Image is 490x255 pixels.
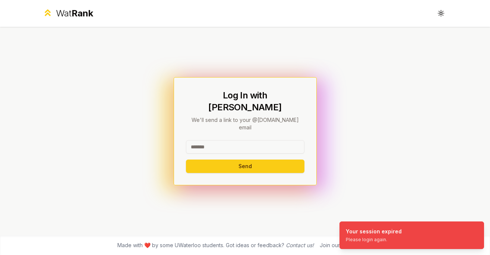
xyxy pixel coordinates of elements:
[72,8,93,19] span: Rank
[346,237,402,243] div: Please login again.
[286,242,314,248] a: Contact us!
[117,242,314,249] span: Made with ❤️ by some UWaterloo students. Got ideas or feedback?
[186,116,304,131] p: We'll send a link to your @[DOMAIN_NAME] email
[186,89,304,113] h1: Log In with [PERSON_NAME]
[186,160,304,173] button: Send
[56,7,93,19] div: Wat
[320,242,361,249] div: Join our discord!
[42,7,94,19] a: WatRank
[346,228,402,235] div: Your session expired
